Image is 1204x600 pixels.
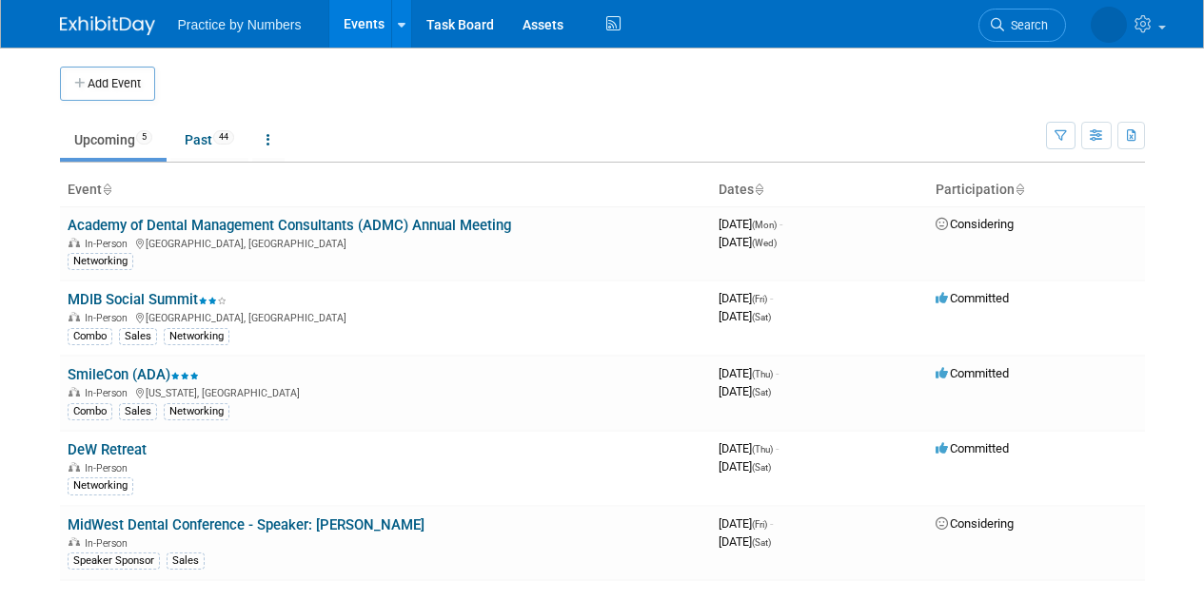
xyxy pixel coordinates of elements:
[68,477,133,494] div: Networking
[719,217,782,231] span: [DATE]
[167,552,205,570] div: Sales
[68,384,703,399] div: [US_STATE], [GEOGRAPHIC_DATA]
[68,217,511,234] a: Academy of Dental Management Consultants (ADMC) Annual Meeting
[754,182,763,197] a: Sort by Start Date
[68,552,160,570] div: Speaker Sponsor
[752,238,777,248] span: (Wed)
[60,122,167,158] a: Upcoming5
[711,174,928,206] th: Dates
[68,516,424,533] a: MidWest Dental Conference - Speaker: [PERSON_NAME]
[752,294,767,304] span: (Fri)
[178,17,302,32] span: Practice by Numbers
[213,130,234,145] span: 44
[936,291,1009,305] span: Committed
[68,403,112,420] div: Combo
[69,462,80,472] img: In-Person Event
[164,328,229,345] div: Networking
[752,444,773,455] span: (Thu)
[978,9,1066,42] a: Search
[719,534,771,549] span: [DATE]
[69,537,80,547] img: In-Person Event
[68,291,227,308] a: MDIB Social Summit
[85,387,133,399] span: In-Person
[69,387,80,397] img: In-Person Event
[752,519,767,530] span: (Fri)
[164,403,229,420] div: Networking
[719,366,779,380] span: [DATE]
[1004,18,1048,32] span: Search
[752,537,771,548] span: (Sat)
[936,441,1009,455] span: Committed
[752,387,771,397] span: (Sat)
[719,291,773,305] span: [DATE]
[936,366,1009,380] span: Committed
[719,384,771,398] span: [DATE]
[68,309,703,324] div: [GEOGRAPHIC_DATA], [GEOGRAPHIC_DATA]
[776,366,779,380] span: -
[119,403,157,420] div: Sales
[60,174,711,206] th: Event
[68,235,703,250] div: [GEOGRAPHIC_DATA], [GEOGRAPHIC_DATA]
[170,122,248,158] a: Past44
[68,441,147,458] a: DeW Retreat
[136,130,152,145] span: 5
[85,462,133,474] span: In-Person
[68,253,133,270] div: Networking
[69,238,80,247] img: In-Person Event
[102,182,111,197] a: Sort by Event Name
[928,174,1145,206] th: Participation
[85,537,133,550] span: In-Person
[752,312,771,322] span: (Sat)
[780,217,782,231] span: -
[770,516,773,531] span: -
[936,217,1014,231] span: Considering
[719,235,777,249] span: [DATE]
[85,312,133,324] span: In-Person
[60,16,155,35] img: ExhibitDay
[752,462,771,473] span: (Sat)
[119,328,157,345] div: Sales
[1091,7,1127,43] img: Hannah Dallek
[719,309,771,323] span: [DATE]
[719,459,771,474] span: [DATE]
[60,67,155,101] button: Add Event
[752,220,777,230] span: (Mon)
[719,516,773,531] span: [DATE]
[68,328,112,345] div: Combo
[776,441,779,455] span: -
[752,369,773,379] span: (Thu)
[719,441,779,455] span: [DATE]
[936,516,1014,531] span: Considering
[85,238,133,250] span: In-Person
[770,291,773,305] span: -
[1015,182,1024,197] a: Sort by Participation Type
[68,366,199,383] a: SmileCon (ADA)
[69,312,80,321] img: In-Person Event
